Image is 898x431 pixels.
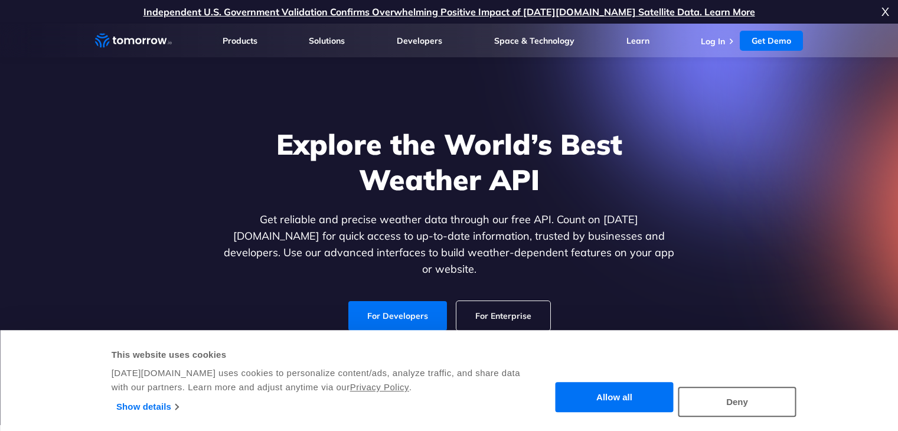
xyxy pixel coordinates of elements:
p: Get reliable and precise weather data through our free API. Count on [DATE][DOMAIN_NAME] for quic... [221,211,677,277]
button: Deny [678,387,796,417]
a: Get Demo [740,31,803,51]
a: Log In [701,36,725,47]
a: Solutions [309,35,345,46]
a: Privacy Policy [350,382,409,392]
a: Products [223,35,257,46]
h1: Explore the World’s Best Weather API [221,126,677,197]
a: Home link [95,32,172,50]
div: [DATE][DOMAIN_NAME] uses cookies to personalize content/ads, analyze traffic, and share data with... [112,366,522,394]
a: Independent U.S. Government Validation Confirms Overwhelming Positive Impact of [DATE][DOMAIN_NAM... [143,6,755,18]
button: Allow all [556,383,674,413]
a: Developers [397,35,442,46]
a: Space & Technology [494,35,574,46]
div: This website uses cookies [112,348,522,362]
a: Learn [626,35,649,46]
a: For Developers [348,301,447,331]
a: Show details [116,398,178,416]
a: For Enterprise [456,301,550,331]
